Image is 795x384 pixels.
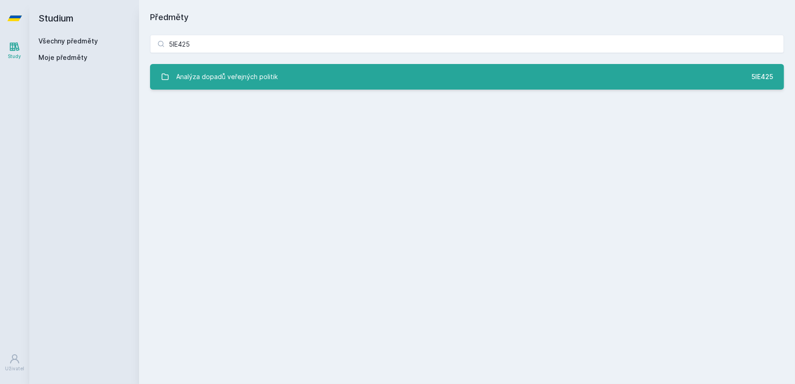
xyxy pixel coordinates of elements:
[2,37,27,64] a: Study
[150,64,784,90] a: Analýza dopadů veřejných politik 5IE425
[752,72,773,81] div: 5IE425
[2,349,27,377] a: Uživatel
[177,68,278,86] div: Analýza dopadů veřejných politik
[150,11,784,24] h1: Předměty
[38,37,98,45] a: Všechny předměty
[38,53,87,62] span: Moje předměty
[150,35,784,53] input: Název nebo ident předmětu…
[8,53,21,60] div: Study
[5,365,24,372] div: Uživatel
